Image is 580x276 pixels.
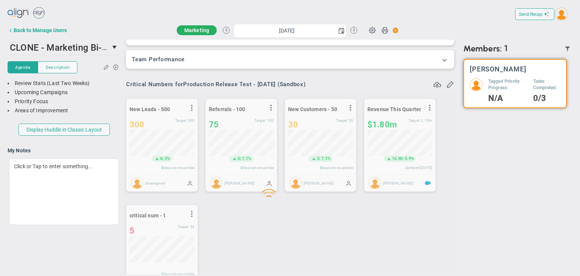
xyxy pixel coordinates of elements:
span: Agenda [15,64,30,71]
h4: 0/3 [533,95,560,102]
span: Description [46,64,69,71]
span: select [336,24,346,37]
div: Upcoming Campaigns [8,89,120,96]
div: Critical Numbers for [126,81,308,88]
span: Members: [463,43,502,54]
button: Display Huddle in Classic Layout [19,124,110,136]
div: Click or Tap to enter something... [9,158,119,225]
span: 1 [504,43,509,54]
span: Print Huddle [381,26,388,37]
button: Agenda [8,61,38,73]
span: Marketing [184,27,209,33]
span: Edit or Add Critical Numbers [446,80,454,88]
h5: Tagged Priority Progress: [488,78,528,91]
h3: Team Performance [132,56,448,63]
span: Production Release Test - [DATE] (Sandbox) [183,81,306,88]
span: Huddle Settings [365,23,379,37]
span: Filter Updated Members [565,46,571,52]
img: 208890.Person.photo [555,8,568,20]
span: Refresh Data [433,80,441,87]
span: Action Button [389,25,399,36]
h5: Tasks Completed: [533,78,560,91]
div: Areas of Improvement [8,107,120,114]
h4: N/A [488,95,528,102]
h3: [PERSON_NAME] [470,65,526,73]
div: Priority Focus [8,98,120,105]
button: Back to Manage Users [8,23,67,38]
button: Send Recap [515,8,554,20]
button: Description [38,61,77,73]
img: 64089.Person.photo [470,78,483,91]
img: align-logo.svg [8,6,29,21]
span: CLONE - Marketing Bi-weekly [10,41,130,53]
span: select [110,41,120,54]
div: Back to Manage Users [14,27,67,33]
h4: My Notes [8,147,120,154]
div: Review Stats (Last Two Weeks) [8,80,120,87]
span: Send Recap [519,12,543,17]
